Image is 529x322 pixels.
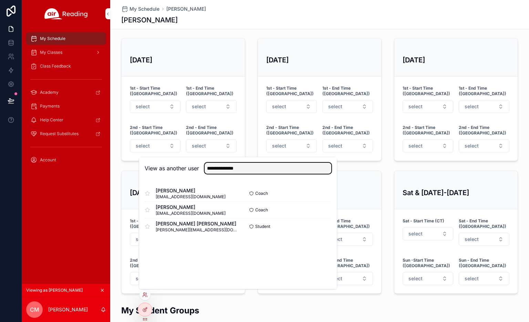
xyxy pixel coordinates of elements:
a: Payments [26,100,106,112]
strong: 1st - End Time ([GEOGRAPHIC_DATA]) [186,85,237,97]
button: Select Button [130,272,180,285]
button: Select Button [130,233,180,246]
span: select [192,103,206,110]
strong: 1st - Start Time ([GEOGRAPHIC_DATA]) [403,85,453,97]
strong: 1st - End Time ([GEOGRAPHIC_DATA]) [322,218,373,229]
button: Select Button [403,100,453,113]
a: My Classes [26,46,106,59]
span: select [272,142,286,149]
strong: 2nd - Start Time ([GEOGRAPHIC_DATA]) [130,125,180,136]
span: select [408,230,423,237]
button: Select Button [322,100,373,113]
strong: 1st - Start Time ([GEOGRAPHIC_DATA]) [130,85,180,97]
strong: Sat - End Time ([GEOGRAPHIC_DATA]) [459,218,509,229]
a: Help Center [26,114,106,126]
button: Select Button [403,139,453,152]
p: [PERSON_NAME] [48,306,88,313]
span: [PERSON_NAME] [156,204,226,211]
button: Select Button [266,139,317,152]
button: Select Button [130,100,180,113]
h2: My Student Groups [121,305,199,316]
button: Select Button [403,227,453,240]
strong: 2nd - End Time ([GEOGRAPHIC_DATA]) [459,125,509,136]
strong: 2nd - End Time ([GEOGRAPHIC_DATA]) [322,125,373,136]
span: select [328,103,342,110]
button: Select Button [459,233,509,246]
span: select [136,142,150,149]
span: [PERSON_NAME][EMAIL_ADDRESS][DOMAIN_NAME] [156,227,238,233]
strong: Sun - End Time ([GEOGRAPHIC_DATA]) [459,258,509,269]
span: [EMAIL_ADDRESS][DOMAIN_NAME] [156,211,226,216]
span: My Schedule [40,36,65,41]
span: CM [30,305,39,314]
button: Select Button [322,272,373,285]
a: Class Feedback [26,60,106,72]
span: Student [255,224,270,229]
button: Select Button [266,100,317,113]
strong: Sat - Start Time (CT) [403,218,444,224]
a: My Schedule [121,6,159,12]
strong: Sun -Start Time ([GEOGRAPHIC_DATA]) [403,258,453,269]
span: select [465,103,479,110]
span: select [408,142,423,149]
span: select [136,275,150,282]
span: Academy [40,90,59,95]
strong: 2nd - Start Time ([GEOGRAPHIC_DATA]) [266,125,317,136]
span: select [136,103,150,110]
span: select [465,275,479,282]
strong: 2nd - Start Time ([GEOGRAPHIC_DATA]) [403,125,453,136]
span: Coach [255,191,268,196]
button: Select Button [130,139,180,152]
span: My Schedule [129,6,159,12]
span: Class Feedback [40,63,71,69]
h3: [DATE] [403,55,509,65]
span: select [136,236,150,243]
button: Select Button [459,272,509,285]
h3: [DATE] [266,55,373,65]
strong: 2nd - End Time ([GEOGRAPHIC_DATA]) [322,258,373,269]
span: select [408,103,423,110]
h3: [DATE] [130,188,237,198]
strong: 1st - End Time ([GEOGRAPHIC_DATA]) [459,85,509,97]
h1: [PERSON_NAME] [121,15,178,25]
a: [PERSON_NAME] [166,6,206,12]
a: Request Substitutes [26,128,106,140]
div: scrollable content [22,28,110,175]
h3: Sat & [DATE]-[DATE] [403,188,509,198]
strong: 1st - Start Time ([GEOGRAPHIC_DATA]) [130,218,180,229]
span: select [465,142,479,149]
button: Select Button [403,272,453,285]
button: Select Button [322,139,373,152]
img: App logo [44,8,88,19]
button: Select Button [186,139,237,152]
a: My Schedule [26,32,106,45]
button: Select Button [459,139,509,152]
a: Academy [26,86,106,99]
strong: 1st - Start Time ([GEOGRAPHIC_DATA]) [266,85,317,97]
strong: 2nd - Start Time ([GEOGRAPHIC_DATA]) [130,258,180,269]
span: Viewing as [PERSON_NAME] [26,288,83,293]
strong: 1st - End Time ([GEOGRAPHIC_DATA]) [322,85,373,97]
h2: View as another user [145,164,199,172]
a: Account [26,154,106,166]
span: [PERSON_NAME] [PERSON_NAME] [156,220,238,227]
span: select [272,103,286,110]
span: select [465,236,479,243]
span: Coach [255,207,268,213]
span: Account [40,157,56,163]
span: Help Center [40,117,63,123]
span: select [328,142,342,149]
span: select [408,275,423,282]
button: Select Button [459,100,509,113]
strong: 2nd - End Time ([GEOGRAPHIC_DATA]) [186,125,237,136]
span: [EMAIL_ADDRESS][DOMAIN_NAME] [156,194,226,200]
button: Select Button [186,100,237,113]
button: Select Button [322,233,373,246]
span: select [192,142,206,149]
h3: [DATE] [130,55,237,65]
span: Payments [40,103,60,109]
span: Request Substitutes [40,131,79,137]
span: [PERSON_NAME] [156,187,226,194]
span: My Classes [40,50,62,55]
